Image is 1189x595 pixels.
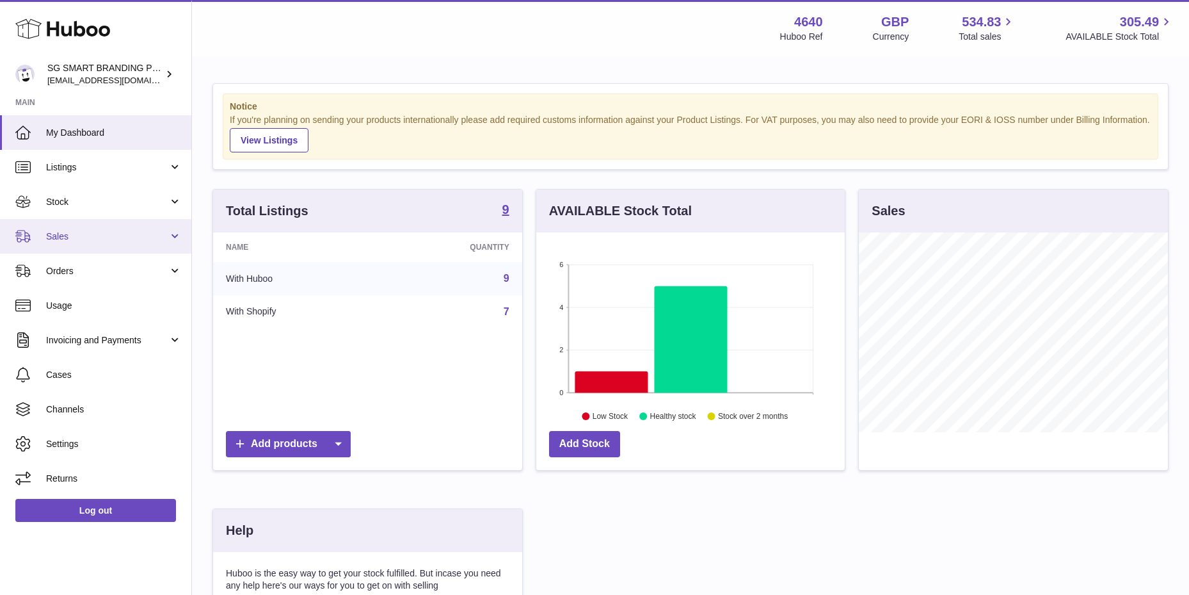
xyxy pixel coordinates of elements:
span: 305.49 [1120,13,1159,31]
text: Healthy stock [650,412,696,421]
div: SG SMART BRANDING PTE. LTD. [47,62,163,86]
td: With Shopify [213,295,379,329]
h3: Sales [872,202,905,220]
text: 4 [559,304,563,311]
a: Log out [15,499,176,522]
text: 2 [559,346,563,354]
text: 0 [559,389,563,396]
strong: 9 [502,203,509,216]
strong: GBP [881,13,909,31]
span: My Dashboard [46,127,182,139]
span: [EMAIL_ADDRESS][DOMAIN_NAME] [47,75,188,85]
a: 7 [504,306,509,317]
h3: Help [226,522,253,539]
span: Returns [46,473,182,485]
h3: Total Listings [226,202,308,220]
text: 6 [559,261,563,268]
a: 9 [502,203,509,218]
span: AVAILABLE Stock Total [1065,31,1174,43]
a: 534.83 Total sales [959,13,1016,43]
img: uktopsmileshipping@gmail.com [15,65,35,84]
h3: AVAILABLE Stock Total [549,202,692,220]
a: Add products [226,431,351,457]
strong: 4640 [794,13,823,31]
span: Channels [46,403,182,416]
span: Listings [46,161,168,174]
span: Usage [46,300,182,312]
a: 9 [504,273,509,284]
a: View Listings [230,128,308,152]
th: Name [213,232,379,262]
span: Cases [46,369,182,381]
div: If you're planning on sending your products internationally please add required customs informati... [230,114,1151,152]
a: 305.49 AVAILABLE Stock Total [1065,13,1174,43]
span: Total sales [959,31,1016,43]
span: Invoicing and Payments [46,334,168,346]
div: Currency [873,31,909,43]
text: Low Stock [593,412,628,421]
div: Huboo Ref [780,31,823,43]
span: 534.83 [962,13,1001,31]
span: Orders [46,265,168,277]
p: Huboo is the easy way to get your stock fulfilled. But incase you need any help here's our ways f... [226,567,509,592]
span: Sales [46,231,168,243]
text: Stock over 2 months [718,412,788,421]
strong: Notice [230,101,1151,113]
span: Stock [46,196,168,208]
a: Add Stock [549,431,620,457]
th: Quantity [379,232,522,262]
td: With Huboo [213,262,379,295]
span: Settings [46,438,182,450]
